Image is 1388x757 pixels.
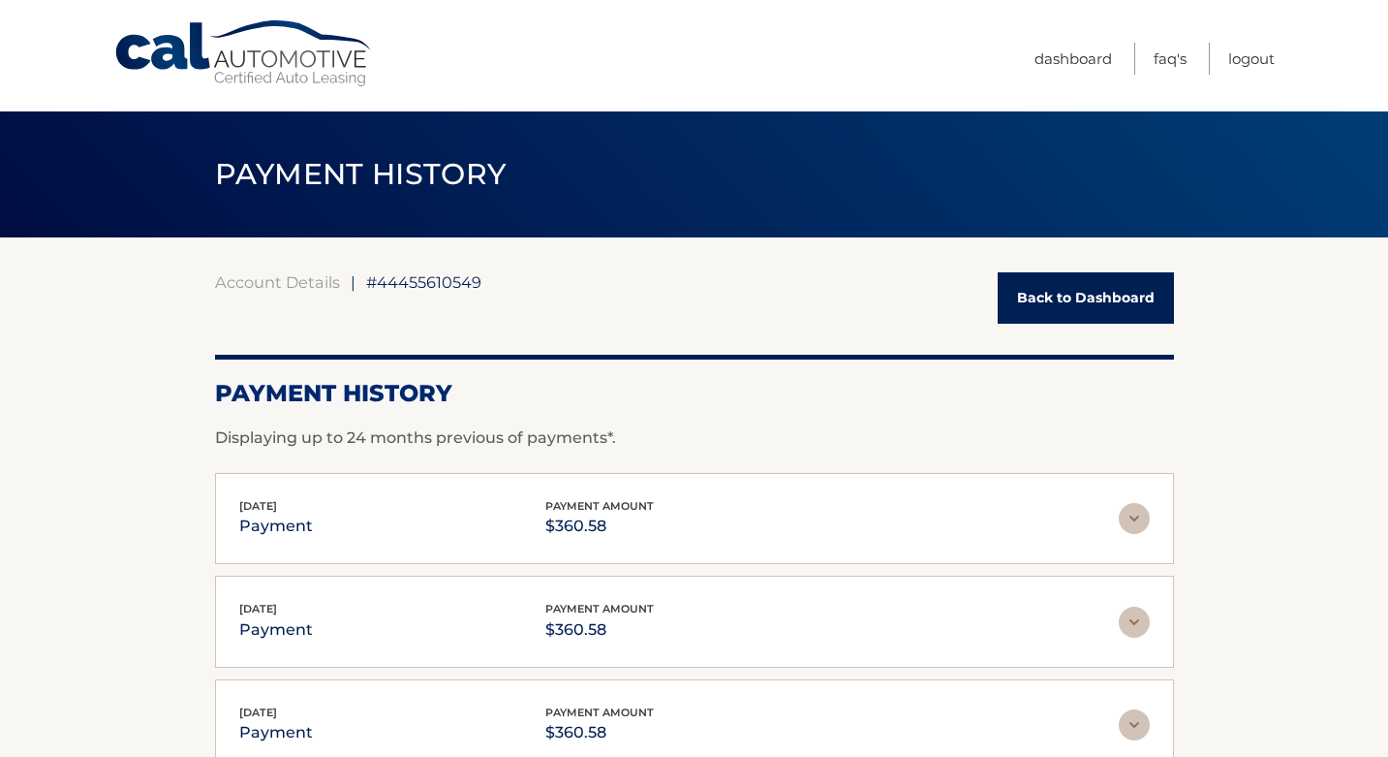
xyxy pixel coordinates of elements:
[239,513,313,540] p: payment
[215,426,1174,450] p: Displaying up to 24 months previous of payments*.
[1034,43,1112,75] a: Dashboard
[545,602,654,615] span: payment amount
[239,706,277,719] span: [DATE]
[239,602,277,615] span: [DATE]
[215,156,507,192] span: PAYMENT HISTORY
[545,719,654,746] p: $360.58
[239,719,313,746] p: payment
[545,616,654,644] p: $360.58
[239,499,277,513] span: [DATE]
[1228,43,1275,75] a: Logout
[366,272,481,292] span: #44455610549
[215,379,1174,408] h2: Payment History
[545,706,654,719] span: payment amount
[215,272,340,292] a: Account Details
[545,513,654,540] p: $360.58
[998,272,1174,324] a: Back to Dashboard
[239,616,313,644] p: payment
[1119,710,1150,741] img: accordion-rest.svg
[351,272,355,292] span: |
[1119,503,1150,534] img: accordion-rest.svg
[113,19,375,88] a: Cal Automotive
[545,499,654,513] span: payment amount
[1119,607,1150,638] img: accordion-rest.svg
[1154,43,1187,75] a: FAQ's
